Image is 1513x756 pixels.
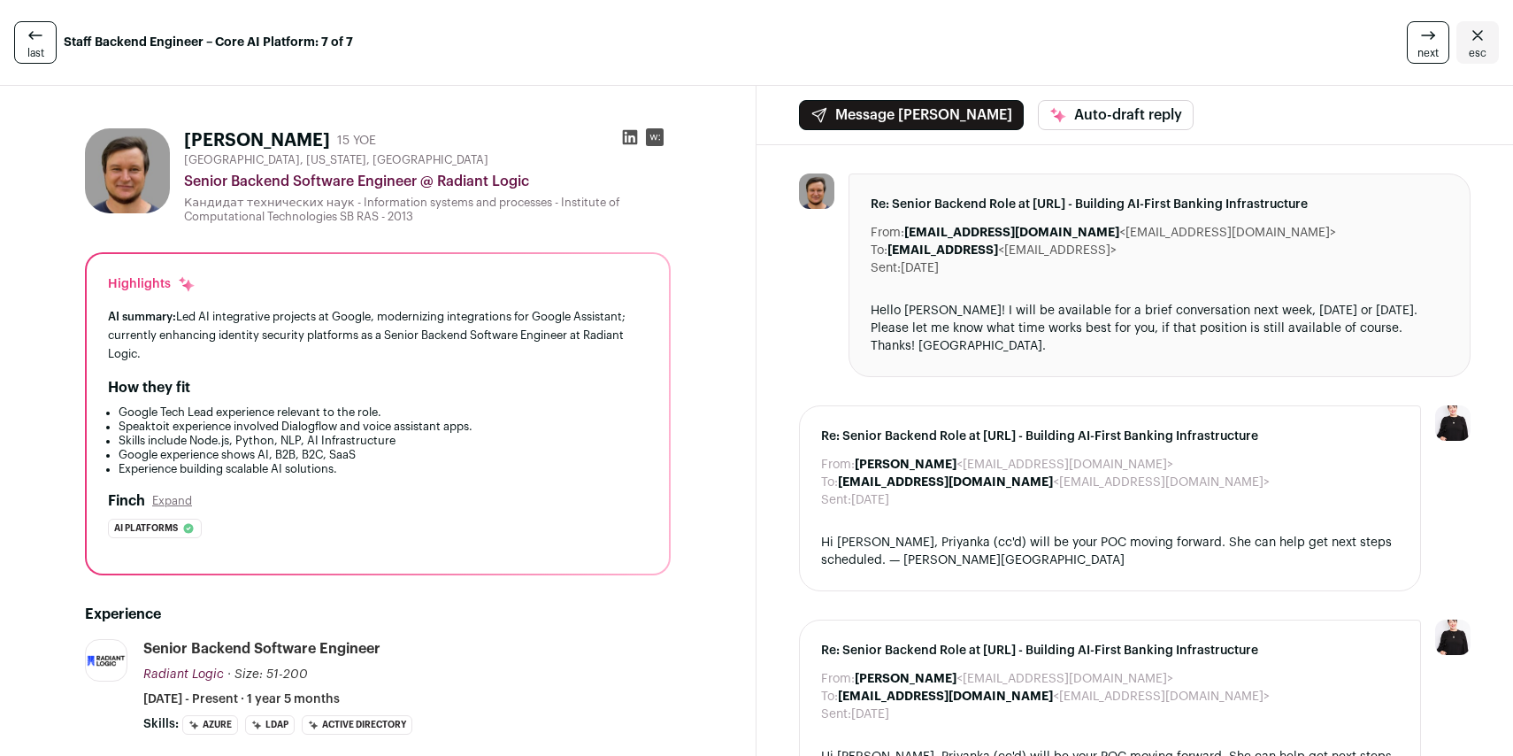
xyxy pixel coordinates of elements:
button: Message [PERSON_NAME] [799,100,1024,130]
h2: Finch [108,490,145,512]
dd: <[EMAIL_ADDRESS][DOMAIN_NAME]> [855,670,1173,688]
b: [EMAIL_ADDRESS][DOMAIN_NAME] [838,690,1053,703]
div: Highlights [108,275,196,293]
img: e9141d5293ea4ece5d127a2b9376ce6e1fa97eb1d8c84236e8cadb7d9b134dcb [799,174,834,209]
b: [PERSON_NAME] [855,459,956,471]
li: Google experience shows AI, B2B, B2C, SaaS [119,448,648,462]
li: LDAP [245,715,295,735]
h1: [PERSON_NAME] [184,128,330,153]
span: last [27,46,44,60]
li: Speaktoit experience involved Dialogflow and voice assistant apps. [119,420,648,434]
h2: Experience [85,604,671,625]
img: e9141d5293ea4ece5d127a2b9376ce6e1fa97eb1d8c84236e8cadb7d9b134dcb [85,128,170,213]
div: Hi [PERSON_NAME], Priyanka (cc'd) will be your POC moving forward. She can help get next steps sc... [821,534,1399,569]
dd: [DATE] [851,491,889,509]
h2: How they fit [108,377,190,398]
div: Hello [PERSON_NAME]! I will be available for a brief conversation next week, [DATE] or [DATE]. Pl... [871,302,1448,355]
dd: <[EMAIL_ADDRESS]> [887,242,1117,259]
img: dd347e46c28f48492d890d6e267cd6890e5de6a0fb7899ca04d118ab57ad6a24.png [86,654,127,667]
dd: <[EMAIL_ADDRESS][DOMAIN_NAME]> [838,688,1270,706]
dt: Sent: [871,259,901,277]
span: Radiant Logic [143,668,224,681]
span: [GEOGRAPHIC_DATA], [US_STATE], [GEOGRAPHIC_DATA] [184,153,488,167]
dt: To: [821,474,838,491]
li: Experience building scalable AI solutions. [119,462,648,476]
b: [PERSON_NAME] [855,673,956,685]
strong: Staff Backend Engineer – Core AI Platform: 7 of 7 [64,34,353,51]
dd: <[EMAIL_ADDRESS][DOMAIN_NAME]> [904,224,1336,242]
a: next [1407,21,1449,64]
b: [EMAIL_ADDRESS][DOMAIN_NAME] [904,227,1119,239]
div: Led AI integrative projects at Google, modernizing integrations for Google Assistant; currently e... [108,307,648,363]
span: AI summary: [108,311,176,322]
span: esc [1469,46,1486,60]
a: last [14,21,57,64]
li: Azure [182,715,238,735]
a: Close [1456,21,1499,64]
b: [EMAIL_ADDRESS][DOMAIN_NAME] [838,476,1053,489]
span: · Size: 51-200 [227,668,308,681]
button: Auto-draft reply [1038,100,1194,130]
span: Re: Senior Backend Role at [URL] - Building AI-First Banking Infrastructure [821,642,1399,660]
dd: [DATE] [851,706,889,723]
span: [DATE] - Present · 1 year 5 months [143,690,340,708]
dt: From: [821,670,855,688]
dt: From: [871,224,904,242]
dt: To: [821,688,838,706]
img: 9240684-medium_jpg [1435,620,1471,655]
dd: [DATE] [901,259,939,277]
dd: <[EMAIL_ADDRESS][DOMAIN_NAME]> [855,456,1173,474]
li: Active Directory [302,715,412,735]
span: Re: Senior Backend Role at [URL] - Building AI-First Banking Infrastructure [821,428,1399,445]
dt: Sent: [821,491,851,509]
div: 15 YOE [337,132,376,150]
span: Skills: [143,715,179,733]
div: Кандидат технических наук - Information systems and processes - Institute of Computational Techno... [184,196,671,224]
div: Senior Backend Software Engineer [143,639,380,659]
div: Senior Backend Software Engineer @ Radiant Logic [184,171,671,192]
dt: From: [821,456,855,474]
span: Re: Senior Backend Role at [URL] - Building AI-First Banking Infrastructure [871,196,1448,213]
button: Expand [152,494,192,508]
b: [EMAIL_ADDRESS] [887,244,998,257]
li: Google Tech Lead experience relevant to the role. [119,405,648,420]
span: Ai platforms [114,520,178,537]
li: Skills include Node.js, Python, NLP, AI Infrastructure [119,434,648,448]
span: next [1417,46,1439,60]
dt: To: [871,242,887,259]
img: 9240684-medium_jpg [1435,405,1471,441]
dd: <[EMAIL_ADDRESS][DOMAIN_NAME]> [838,474,1270,491]
dt: Sent: [821,706,851,723]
